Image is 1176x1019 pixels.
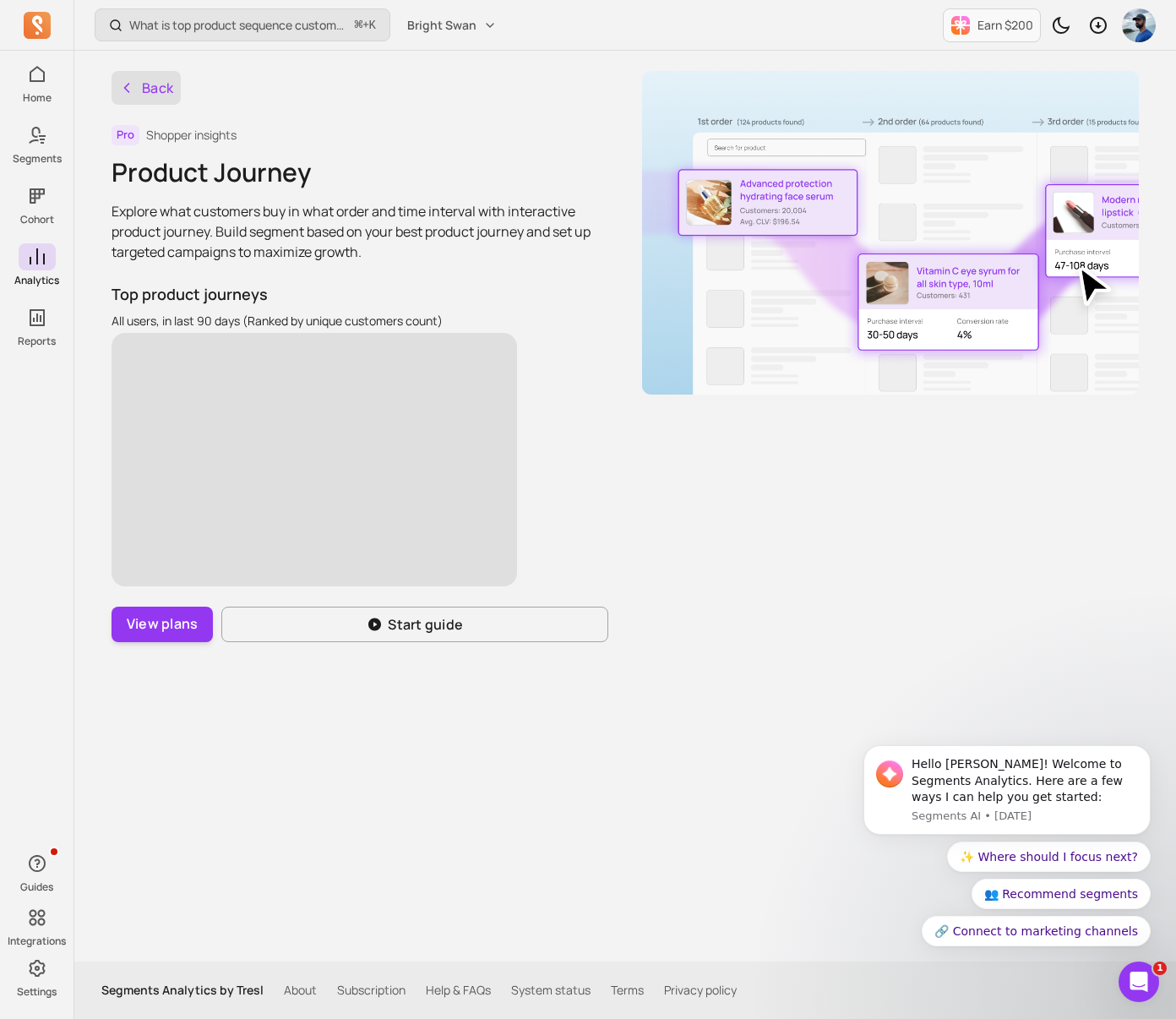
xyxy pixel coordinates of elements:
a: Subscription [337,982,406,999]
img: avatar [1122,8,1156,42]
span: Pro [112,125,139,145]
button: Start guide [221,607,608,642]
button: View plans [112,607,213,642]
p: Home [23,91,52,105]
span: + [355,16,376,34]
iframe: Intercom notifications message [838,615,1176,973]
button: Toggle dark mode [1044,8,1078,42]
button: Back [112,71,181,105]
p: Shopper insights [146,127,237,144]
kbd: ⌘ [354,15,363,36]
p: What is top product sequence customer purchase the most in last 90 days? [129,17,348,34]
span: 1 [1153,962,1167,975]
span: Bright Swan [407,17,476,34]
p: Reports [18,335,56,348]
button: Bright Swan [397,10,507,41]
p: Segments [13,152,62,166]
p: Start guide [388,614,463,635]
a: Help & FAQs [426,982,491,999]
p: Guides [20,880,53,894]
iframe: Intercom live chat [1119,962,1159,1002]
p: Top product journeys [112,282,608,306]
p: Cohort [20,213,54,226]
img: Product Journey Paywall [642,71,1139,395]
h1: Product Journey [112,157,608,188]
p: Settings [17,985,57,999]
p: Analytics [14,274,59,287]
p: Explore what customers buy in what order and time interval with interactive product journey. Buil... [112,201,608,262]
button: What is top product sequence customer purchase the most in last 90 days?⌘+K [95,8,390,41]
button: Earn $200 [943,8,1041,42]
span: ‌ [112,333,517,586]
a: Privacy policy [664,982,737,999]
a: System status [511,982,591,999]
p: Integrations [8,935,66,948]
a: Terms [611,982,644,999]
p: Earn $200 [977,17,1033,34]
p: All users, in last 90 days (Ranked by unique customers count) [112,313,608,330]
p: Segments Analytics by Tresl [101,982,264,999]
a: About [284,982,317,999]
button: Guides [19,847,56,897]
kbd: K [369,19,376,32]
